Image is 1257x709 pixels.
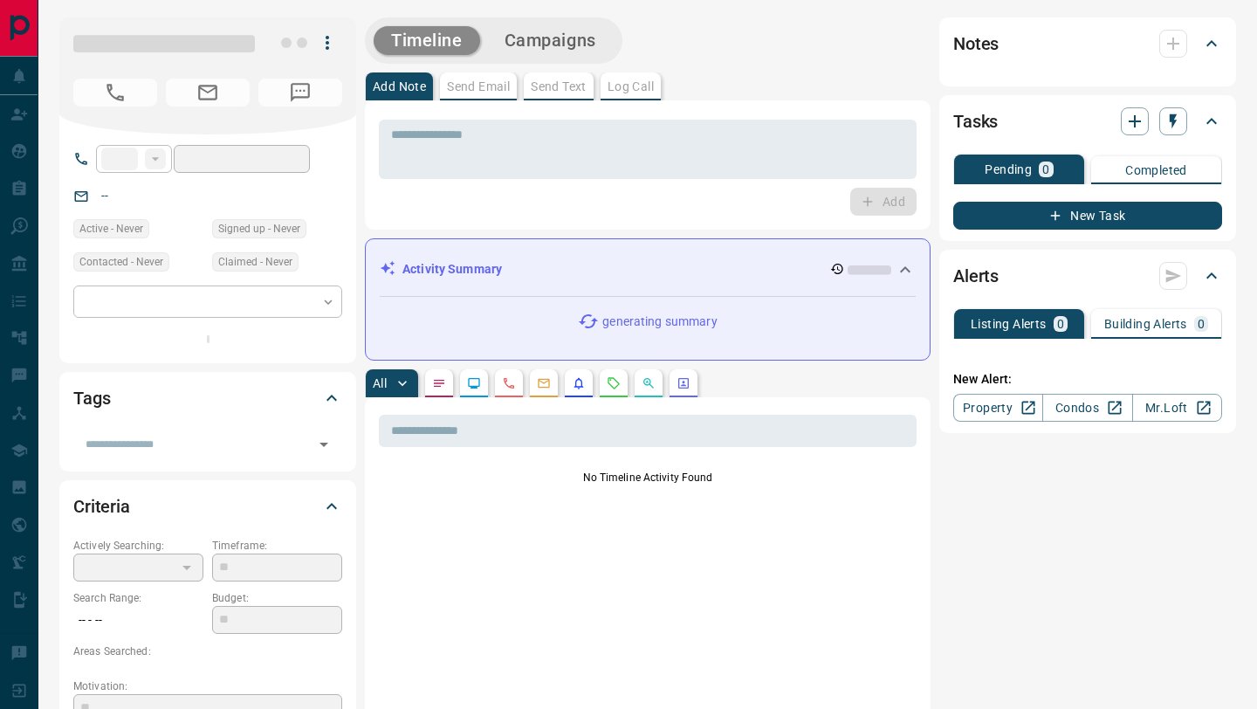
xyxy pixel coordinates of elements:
[101,189,108,203] a: --
[1198,318,1205,330] p: 0
[607,376,621,390] svg: Requests
[602,313,717,331] p: generating summary
[380,253,916,286] div: Activity Summary
[432,376,446,390] svg: Notes
[953,100,1222,142] div: Tasks
[379,470,917,485] p: No Timeline Activity Found
[953,394,1043,422] a: Property
[258,79,342,107] span: No Number
[218,220,300,237] span: Signed up - Never
[73,538,203,554] p: Actively Searching:
[73,492,130,520] h2: Criteria
[374,26,480,55] button: Timeline
[73,79,157,107] span: No Number
[642,376,656,390] svg: Opportunities
[79,253,163,271] span: Contacted - Never
[1042,163,1049,176] p: 0
[1132,394,1222,422] a: Mr.Loft
[73,606,203,635] p: -- - --
[1104,318,1187,330] p: Building Alerts
[212,590,342,606] p: Budget:
[953,262,999,290] h2: Alerts
[1042,394,1132,422] a: Condos
[677,376,690,390] svg: Agent Actions
[487,26,614,55] button: Campaigns
[502,376,516,390] svg: Calls
[73,678,342,694] p: Motivation:
[312,432,336,457] button: Open
[953,370,1222,389] p: New Alert:
[79,220,143,237] span: Active - Never
[1125,164,1187,176] p: Completed
[572,376,586,390] svg: Listing Alerts
[73,377,342,419] div: Tags
[971,318,1047,330] p: Listing Alerts
[166,79,250,107] span: No Email
[953,30,999,58] h2: Notes
[1057,318,1064,330] p: 0
[953,107,998,135] h2: Tasks
[73,485,342,527] div: Criteria
[73,590,203,606] p: Search Range:
[373,80,426,93] p: Add Note
[953,202,1222,230] button: New Task
[953,255,1222,297] div: Alerts
[467,376,481,390] svg: Lead Browsing Activity
[218,253,292,271] span: Claimed - Never
[953,23,1222,65] div: Notes
[73,644,342,659] p: Areas Searched:
[402,260,502,279] p: Activity Summary
[73,384,110,412] h2: Tags
[212,538,342,554] p: Timeframe:
[373,377,387,389] p: All
[537,376,551,390] svg: Emails
[985,163,1032,176] p: Pending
